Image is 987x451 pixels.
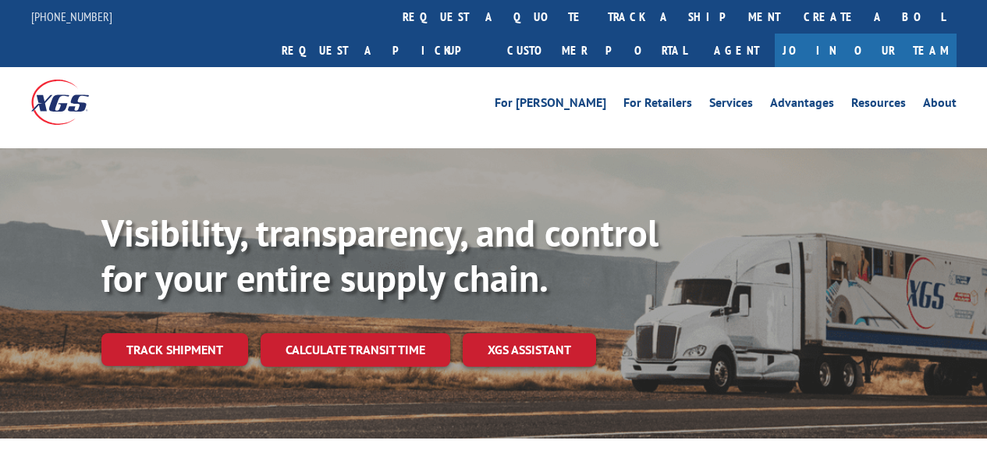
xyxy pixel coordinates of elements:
[775,34,957,67] a: Join Our Team
[770,97,834,114] a: Advantages
[270,34,495,67] a: Request a pickup
[851,97,906,114] a: Resources
[101,333,248,366] a: Track shipment
[623,97,692,114] a: For Retailers
[31,9,112,24] a: [PHONE_NUMBER]
[698,34,775,67] a: Agent
[709,97,753,114] a: Services
[923,97,957,114] a: About
[495,34,698,67] a: Customer Portal
[101,208,659,302] b: Visibility, transparency, and control for your entire supply chain.
[463,333,596,367] a: XGS ASSISTANT
[495,97,606,114] a: For [PERSON_NAME]
[261,333,450,367] a: Calculate transit time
